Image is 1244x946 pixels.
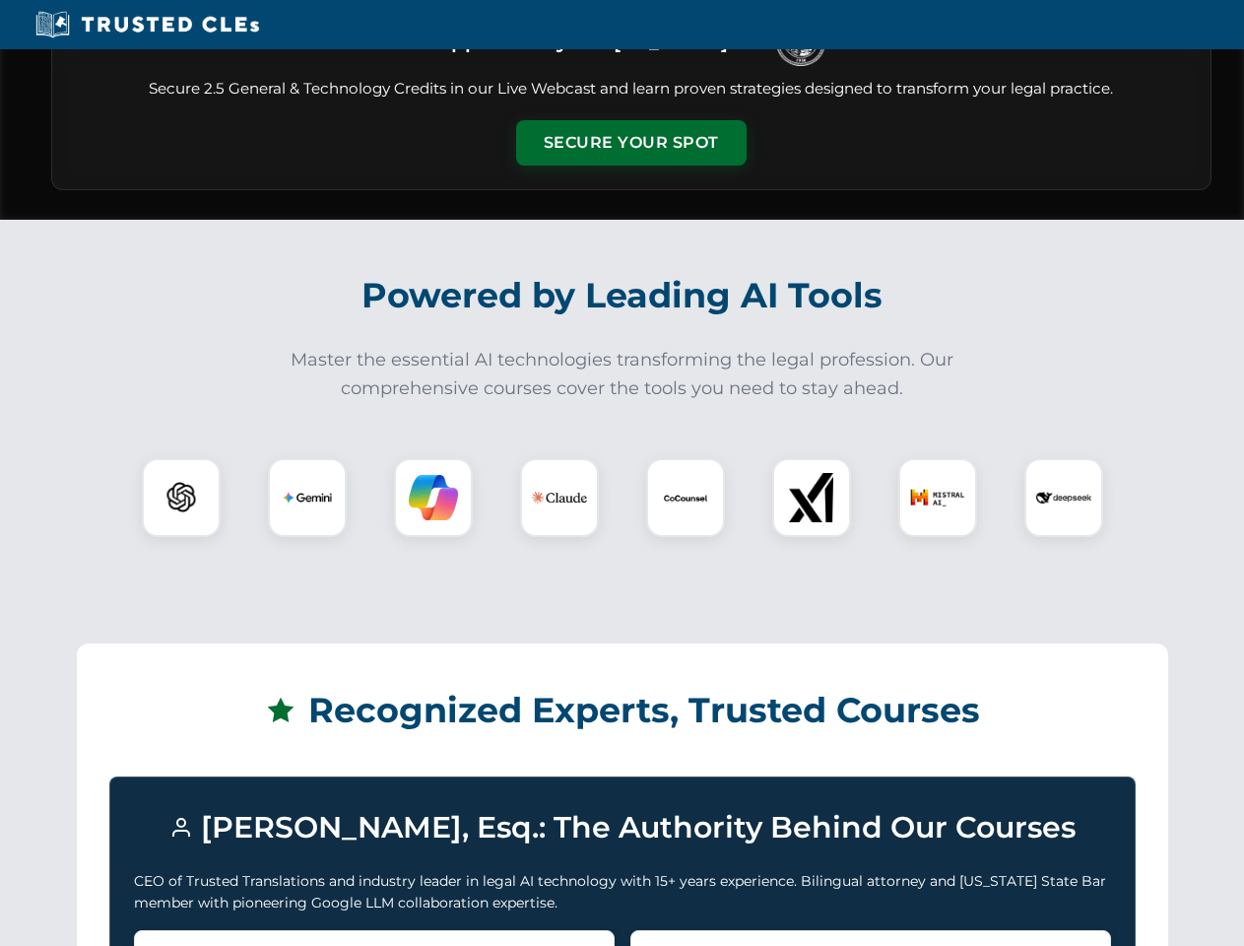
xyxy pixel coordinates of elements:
[898,458,977,537] div: Mistral AI
[516,120,747,166] button: Secure Your Spot
[109,676,1136,745] h2: Recognized Experts, Trusted Courses
[76,78,1187,101] p: Secure 2.5 General & Technology Credits in our Live Webcast and learn proven strategies designed ...
[787,473,836,522] img: xAI Logo
[1024,458,1103,537] div: DeepSeek
[661,473,710,522] img: CoCounsel Logo
[409,473,458,522] img: Copilot Logo
[153,469,210,526] img: ChatGPT Logo
[772,458,851,537] div: xAI
[142,458,221,537] div: ChatGPT
[520,458,599,537] div: Claude
[134,870,1111,914] p: CEO of Trusted Translations and industry leader in legal AI technology with 15+ years experience....
[134,801,1111,854] h3: [PERSON_NAME], Esq.: The Authority Behind Our Courses
[30,10,265,39] img: Trusted CLEs
[1036,470,1091,525] img: DeepSeek Logo
[283,473,332,522] img: Gemini Logo
[77,261,1168,330] h2: Powered by Leading AI Tools
[646,458,725,537] div: CoCounsel
[394,458,473,537] div: Copilot
[532,470,587,525] img: Claude Logo
[268,458,347,537] div: Gemini
[278,346,967,403] p: Master the essential AI technologies transforming the legal profession. Our comprehensive courses...
[910,470,965,525] img: Mistral AI Logo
